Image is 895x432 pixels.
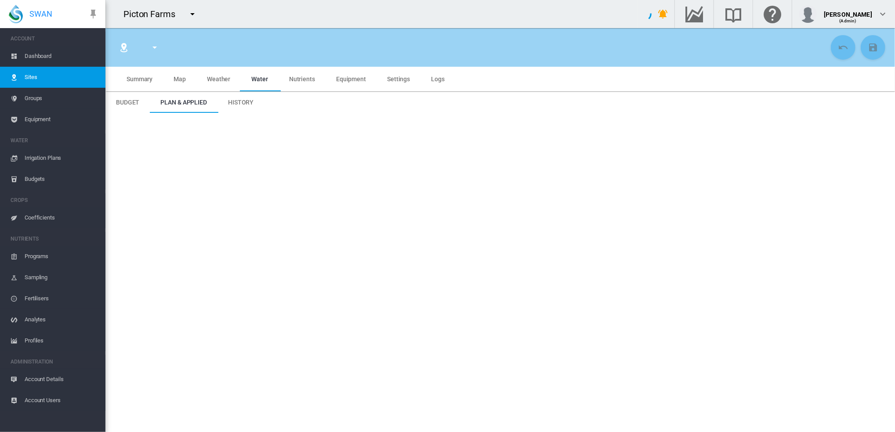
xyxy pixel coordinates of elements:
[119,42,129,53] md-icon: icon-map-marker-radius
[11,32,98,46] span: ACCOUNT
[336,76,366,83] span: Equipment
[289,76,315,83] span: Nutrients
[146,39,163,56] button: icon-menu-down
[799,5,817,23] img: profile.jpg
[25,169,98,190] span: Budgets
[723,9,744,19] md-icon: Search the knowledge base
[29,8,52,19] span: SWAN
[149,42,160,53] md-icon: icon-menu-down
[684,9,705,19] md-icon: Go to the Data Hub
[25,88,98,109] span: Groups
[9,5,23,23] img: SWAN-Landscape-Logo-Colour-drop.png
[11,193,98,207] span: CROPS
[658,9,668,19] md-icon: icon-bell-ring
[25,309,98,330] span: Analytes
[123,8,183,20] div: Picton Farms
[838,42,848,53] md-icon: icon-undo
[762,9,783,19] md-icon: Click here for help
[25,330,98,351] span: Profiles
[11,133,98,148] span: WATER
[868,42,878,53] md-icon: icon-content-save
[88,9,98,19] md-icon: icon-pin
[25,267,98,288] span: Sampling
[251,76,268,83] span: Water
[824,7,872,15] div: [PERSON_NAME]
[25,288,98,309] span: Fertilisers
[127,76,152,83] span: Summary
[160,99,207,106] span: Plan & Applied
[840,18,857,23] span: (Admin)
[11,232,98,246] span: NUTRIENTS
[187,9,198,19] md-icon: icon-menu-down
[115,39,133,56] button: Click to go to list of Sites
[25,67,98,88] span: Sites
[174,76,186,83] span: Map
[25,207,98,228] span: Coefficients
[877,9,888,19] md-icon: icon-chevron-down
[831,35,855,60] button: Cancel Changes
[11,355,98,369] span: ADMINISTRATION
[431,76,445,83] span: Logs
[25,46,98,67] span: Dashboard
[116,99,139,106] span: Budget
[25,148,98,169] span: Irrigation Plans
[207,76,230,83] span: Weather
[25,369,98,390] span: Account Details
[184,5,201,23] button: icon-menu-down
[25,109,98,130] span: Equipment
[25,390,98,411] span: Account Users
[861,35,885,60] button: Save Changes
[387,76,410,83] span: Settings
[228,99,254,106] span: History
[654,5,672,23] button: icon-bell-ring
[25,246,98,267] span: Programs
